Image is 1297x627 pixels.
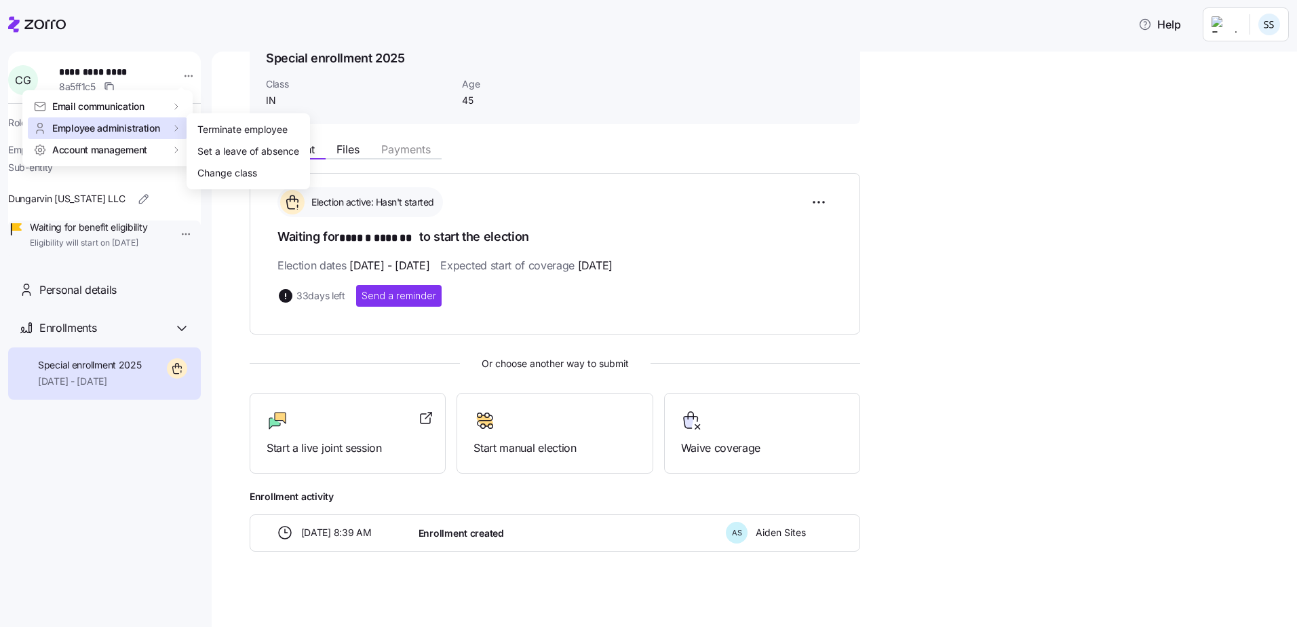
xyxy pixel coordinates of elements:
[52,121,160,135] span: Employee administration
[197,166,257,180] div: Change class
[52,100,144,113] span: Email communication
[52,143,147,157] span: Account management
[197,122,288,137] div: Terminate employee
[197,144,299,159] div: Set a leave of absence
